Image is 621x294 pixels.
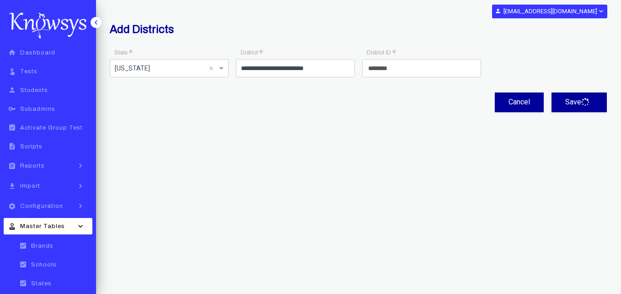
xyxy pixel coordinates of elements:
i: keyboard_arrow_left [91,18,101,27]
span: Brands [31,243,54,249]
button: Save [551,93,607,112]
app-required-indication: District ID [367,49,396,56]
i: person [495,8,501,14]
span: States [31,280,52,287]
span: Students [20,87,48,93]
button: Cancel [495,93,544,112]
i: keyboard_arrow_right [74,201,87,211]
i: touch_app [6,67,18,75]
h2: Add Districts [110,23,437,36]
span: Clear all [209,63,217,74]
span: Activate Group Test [20,125,83,131]
b: [EMAIL_ADDRESS][DOMAIN_NAME] [503,8,597,15]
span: Tests [20,68,37,75]
i: keyboard_arrow_right [74,161,87,170]
i: assignment [6,162,18,170]
span: Scripts [20,143,43,150]
i: check_box [17,242,29,250]
i: home [6,49,18,56]
i: assignment_turned_in [6,124,18,131]
app-required-indication: State [114,49,132,56]
i: description [6,142,18,150]
span: Import [20,183,40,189]
span: Configuration [20,203,63,209]
app-required-indication: District [241,49,262,56]
i: approval [6,223,18,230]
span: Subadmins [20,106,55,112]
span: Schools [31,261,57,268]
i: settings [6,202,18,210]
i: expand_more [597,7,604,15]
i: file_download [6,182,18,190]
input: District [241,65,350,72]
span: Master Tables [20,223,65,229]
i: check_box [17,261,29,268]
i: key [6,105,18,113]
i: keyboard_arrow_down [74,222,87,231]
span: Reports [20,163,45,169]
i: check_box [17,279,29,287]
i: person [6,86,18,94]
span: Dashboard [20,49,55,56]
i: keyboard_arrow_right [74,181,87,191]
